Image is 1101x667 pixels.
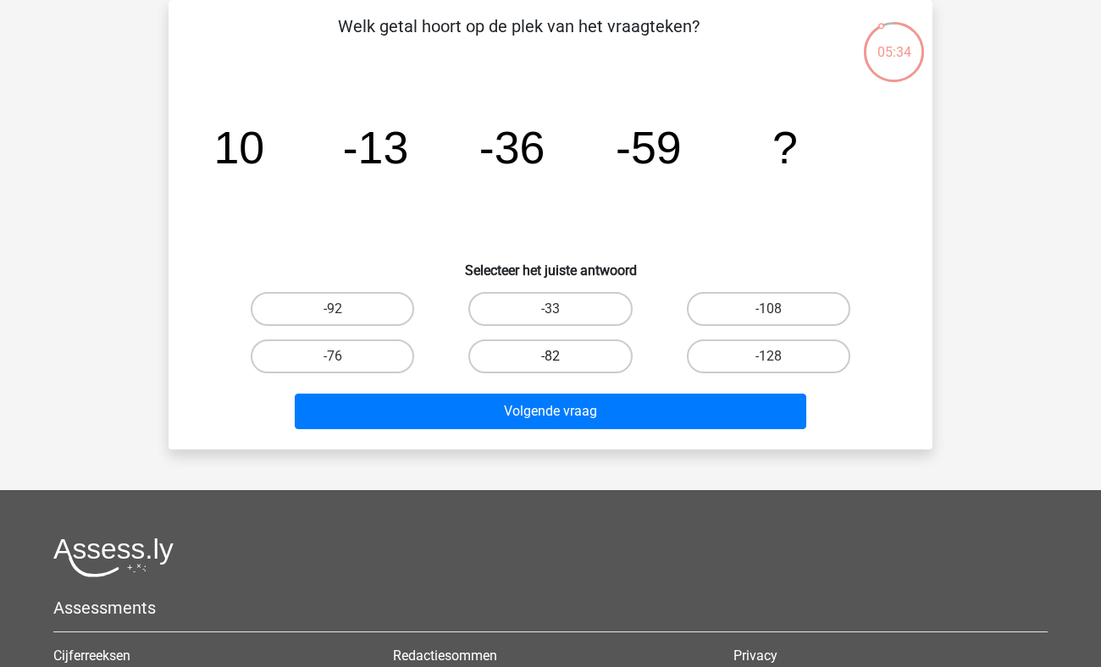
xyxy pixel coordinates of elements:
label: -108 [687,292,850,326]
h5: Assessments [53,598,1048,618]
label: -33 [468,292,632,326]
tspan: -13 [343,122,409,173]
h6: Selecteer het juiste antwoord [196,249,905,278]
tspan: -59 [616,122,682,173]
label: -128 [687,339,850,373]
tspan: 10 [213,122,264,173]
button: Volgende vraag [295,394,807,429]
a: Privacy [733,648,777,664]
p: Welk getal hoort op de plek van het vraagteken? [196,14,842,64]
label: -92 [251,292,414,326]
img: Assessly logo [53,537,174,577]
label: -76 [251,339,414,373]
label: -82 [468,339,632,373]
div: 05:34 [862,20,926,63]
tspan: ? [772,122,798,173]
tspan: -36 [479,122,545,173]
a: Redactiesommen [393,648,497,664]
a: Cijferreeksen [53,648,130,664]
